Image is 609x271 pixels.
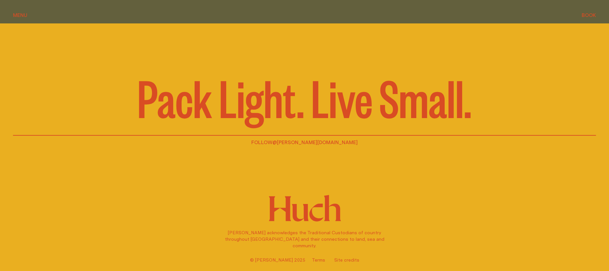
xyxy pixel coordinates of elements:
[137,71,472,123] p: Pack Light. Live Small.
[221,229,388,249] p: [PERSON_NAME] acknowledges the Traditional Custodians of country throughout [GEOGRAPHIC_DATA] and...
[272,139,358,146] a: @[PERSON_NAME][DOMAIN_NAME]
[582,13,596,18] span: Book
[13,12,27,20] button: show menu
[250,257,305,263] span: © [PERSON_NAME] 2025
[13,13,27,18] span: Menu
[582,12,596,20] button: show booking tray
[13,138,596,146] p: Follow
[334,257,359,263] a: Site credits
[312,257,325,263] a: Terms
